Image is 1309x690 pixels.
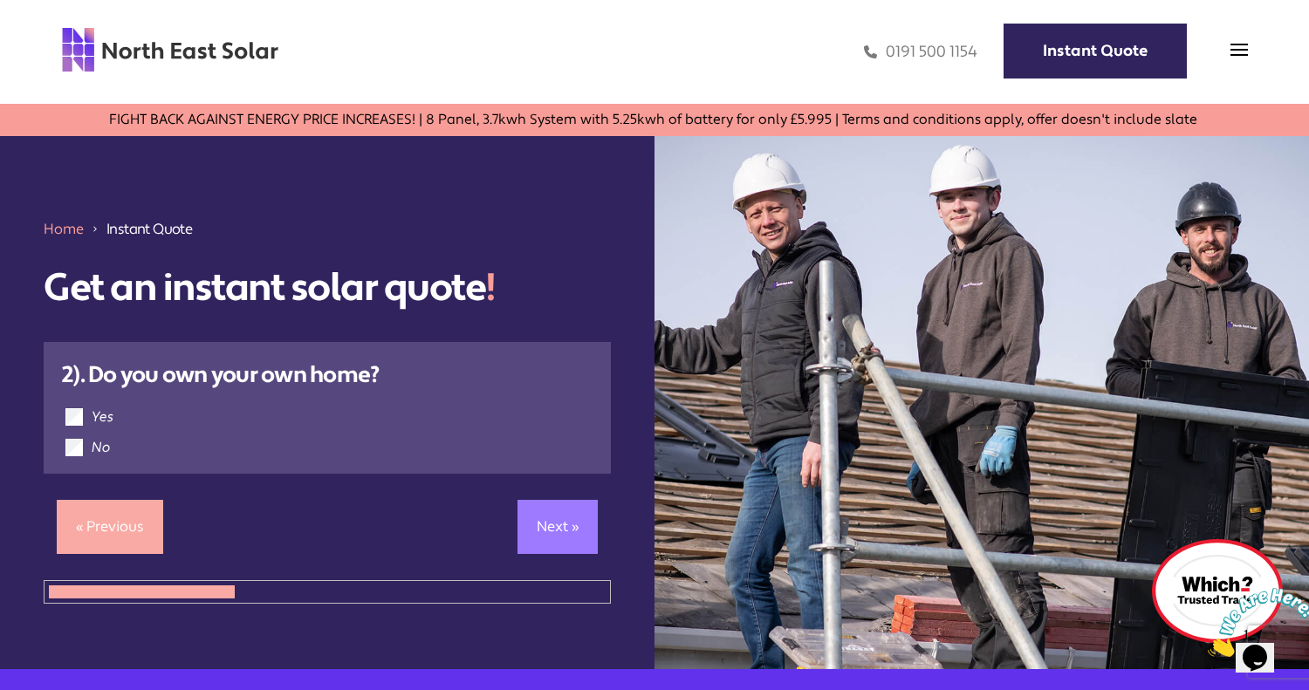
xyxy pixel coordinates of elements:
span: Instant Quote [106,219,192,239]
a: Instant Quote [1004,24,1187,79]
label: Yes [92,408,113,426]
iframe: chat widget [1201,581,1309,664]
strong: 2). Do you own your own home? [61,360,379,390]
span: 1 [7,7,14,22]
label: No [92,439,111,456]
a: 0191 500 1154 [864,42,977,62]
img: menu icon [1230,41,1248,58]
a: Next » [517,500,598,554]
img: north east solar employees putting solar panels on a domestic house [654,136,1309,669]
img: 211688_forward_arrow_icon.svg [91,219,99,239]
img: phone icon [864,42,877,62]
span: ! [485,263,495,312]
img: north east solar logo [61,26,279,73]
h1: Get an instant solar quote [44,265,611,311]
img: which logo [1152,539,1283,643]
img: Chat attention grabber [7,7,115,76]
a: Home [44,220,84,238]
a: « Previous [57,500,163,554]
